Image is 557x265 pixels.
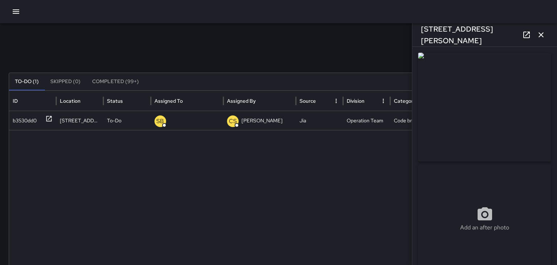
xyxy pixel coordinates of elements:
[242,111,282,130] p: [PERSON_NAME]
[154,98,183,104] div: Assigned To
[229,117,237,126] p: CS
[390,111,437,130] div: Code browns
[13,111,37,130] div: b3530dd0
[45,73,86,90] button: Skipped (0)
[296,111,343,130] div: Jia
[347,98,364,104] div: Division
[107,111,121,130] p: To-Do
[227,98,256,104] div: Assigned By
[156,117,164,126] p: SB
[343,111,390,130] div: Operation Team
[300,98,316,104] div: Source
[9,73,45,90] button: To-Do (1)
[394,98,416,104] div: Category
[56,111,103,130] div: 30 Haywood Street
[86,73,145,90] button: Completed (99+)
[60,98,81,104] div: Location
[378,96,388,106] button: Division column menu
[107,98,123,104] div: Status
[13,98,18,104] div: ID
[331,96,341,106] button: Source column menu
